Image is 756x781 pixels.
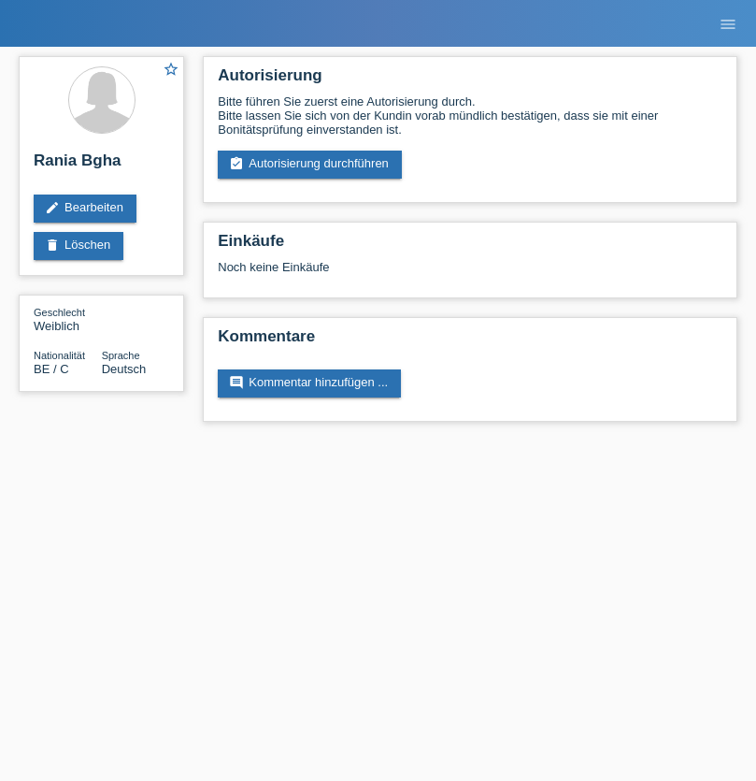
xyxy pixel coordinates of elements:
[719,15,737,34] i: menu
[709,18,747,29] a: menu
[218,327,722,355] h2: Kommentare
[34,232,123,260] a: deleteLöschen
[45,200,60,215] i: edit
[218,232,722,260] h2: Einkäufe
[34,152,169,180] h2: Rania Bgha
[34,362,69,376] span: Belgien / C / 30.08.2018
[102,350,140,361] span: Sprache
[34,350,85,361] span: Nationalität
[218,151,402,179] a: assignment_turned_inAutorisierung durchführen
[218,369,401,398] a: commentKommentar hinzufügen ...
[34,195,136,223] a: editBearbeiten
[163,61,179,78] i: star_border
[45,238,60,253] i: delete
[218,260,722,288] div: Noch keine Einkäufe
[218,94,722,137] div: Bitte führen Sie zuerst eine Autorisierung durch. Bitte lassen Sie sich von der Kundin vorab münd...
[102,362,147,376] span: Deutsch
[34,307,85,318] span: Geschlecht
[229,375,244,390] i: comment
[34,305,102,333] div: Weiblich
[163,61,179,80] a: star_border
[229,156,244,171] i: assignment_turned_in
[218,66,722,94] h2: Autorisierung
